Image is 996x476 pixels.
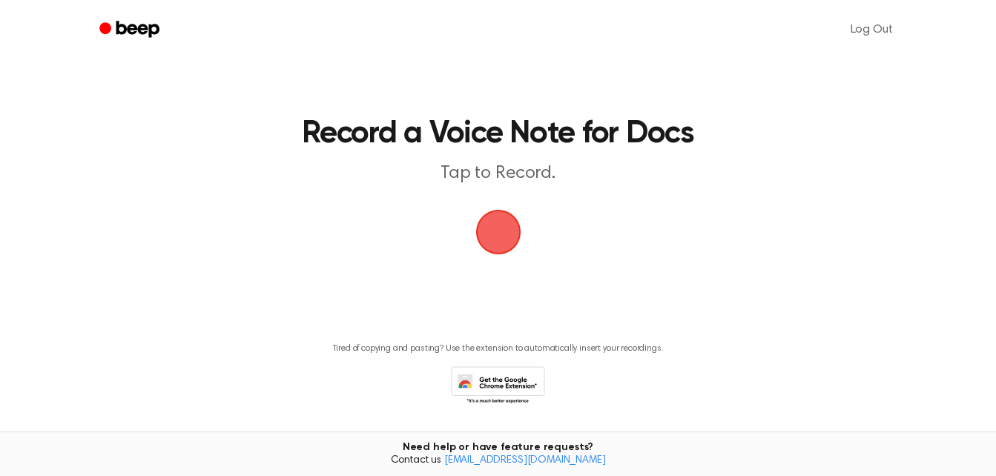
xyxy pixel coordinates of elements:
h1: Record a Voice Note for Docs [160,119,836,150]
img: Beep Logo [476,210,521,254]
span: Contact us [9,454,987,468]
p: Tap to Record. [214,162,783,186]
p: Tired of copying and pasting? Use the extension to automatically insert your recordings. [333,343,664,354]
a: Beep [89,16,173,44]
a: [EMAIL_ADDRESS][DOMAIN_NAME] [444,455,606,466]
a: Log Out [836,12,908,47]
